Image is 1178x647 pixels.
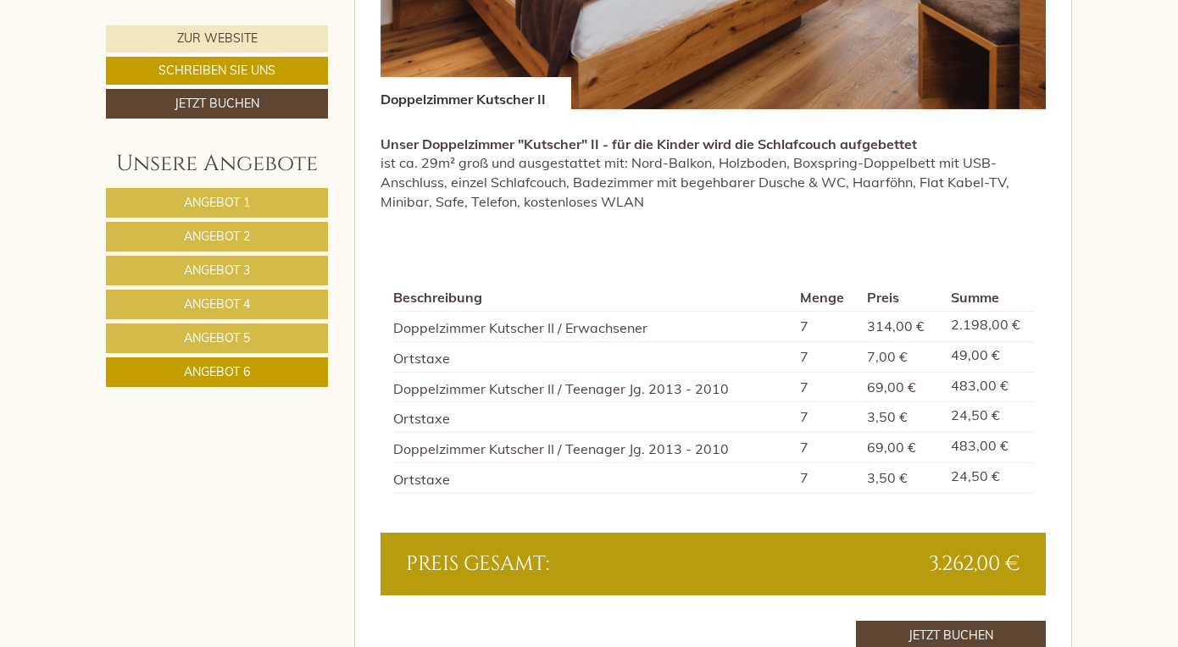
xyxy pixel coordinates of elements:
[860,285,943,311] th: Preis
[184,330,250,346] span: Angebot 5
[867,408,908,425] span: 3,50 €
[867,318,925,335] span: 314,00 €
[944,463,1033,494] td: 24,50 €
[106,57,328,85] a: Schreiben Sie uns
[793,402,861,433] td: 7
[793,372,861,402] td: 7
[944,402,1033,433] td: 24,50 €
[944,341,1033,372] td: 49,00 €
[867,439,916,456] span: 69,00 €
[867,469,908,486] span: 3,50 €
[393,285,793,311] th: Beschreibung
[867,379,916,395] span: 69,00 €
[106,25,328,53] a: Zur Website
[184,364,250,379] span: Angebot 6
[793,311,861,341] td: 7
[381,135,1047,212] p: ist ca. 29m² groß und ausgestattet mit: Nord-Balkon, Holzboden, Boxspring-Doppelbett mit USB-Ansc...
[106,148,328,180] div: Unsere Angebote
[944,285,1033,311] th: Summe
[184,296,250,312] span: Angebot 4
[393,311,793,341] td: Doppelzimmer Kutscher II / Erwachsener
[929,550,1020,578] span: 3.262,00 €
[393,372,793,402] td: Doppelzimmer Kutscher II / Teenager Jg. 2013 - 2010
[106,89,328,119] a: Jetzt buchen
[793,433,861,463] td: 7
[867,348,908,365] span: 7,00 €
[184,229,250,244] span: Angebot 2
[793,285,861,311] th: Menge
[381,135,917,152] strong: Unser Doppelzimmer "Kutscher" II - für die Kinder wird die Schlafcouch aufgebettet
[184,195,250,210] span: Angebot 1
[944,372,1033,402] td: 483,00 €
[944,433,1033,463] td: 483,00 €
[944,311,1033,341] td: 2.198,00 €
[393,463,793,494] td: Ortstaxe
[184,263,250,278] span: Angebot 3
[393,341,793,372] td: Ortstaxe
[393,433,793,463] td: Doppelzimmer Kutscher II / Teenager Jg. 2013 - 2010
[381,77,571,109] div: Doppelzimmer Kutscher II
[393,550,714,578] div: Preis gesamt:
[393,402,793,433] td: Ortstaxe
[793,463,861,494] td: 7
[793,341,861,372] td: 7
